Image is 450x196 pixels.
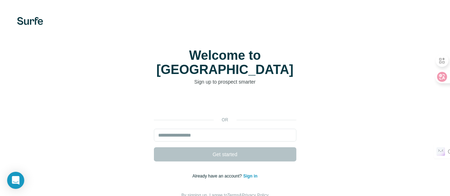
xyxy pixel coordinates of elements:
p: Sign up to prospect smarter [154,78,296,85]
span: Already have an account? [192,174,243,179]
p: or [214,117,237,123]
a: Sign in [243,174,258,179]
img: Surfe's logo [17,17,43,25]
iframe: Sign in with Google Button [150,96,300,112]
h1: Welcome to [GEOGRAPHIC_DATA] [154,48,296,77]
div: Open Intercom Messenger [7,172,24,189]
